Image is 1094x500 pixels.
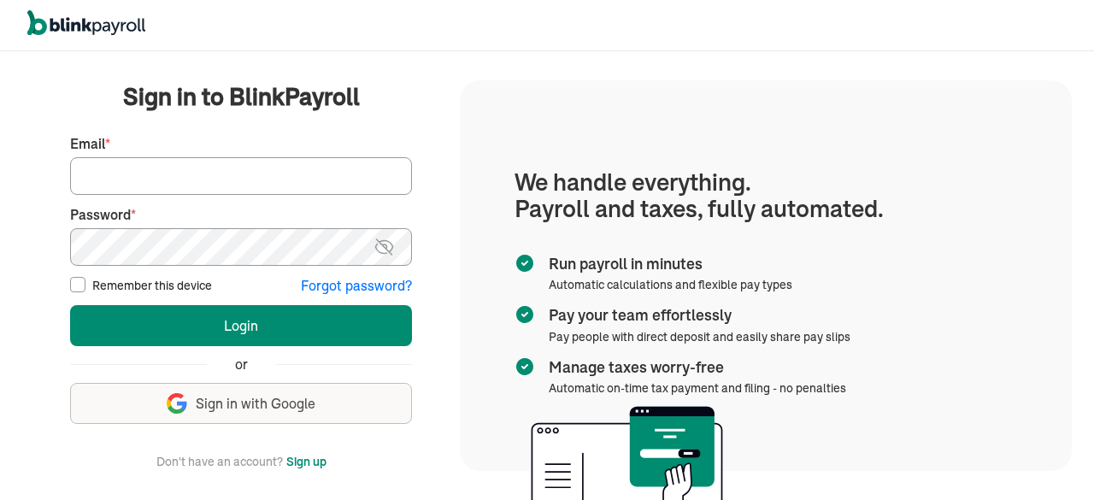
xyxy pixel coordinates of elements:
img: checkmark [515,356,535,377]
span: Automatic on-time tax payment and filing - no penalties [549,380,846,396]
span: Pay your team effortlessly [549,304,844,326]
img: checkmark [515,253,535,274]
label: Remember this device [92,277,212,294]
span: or [235,355,248,374]
img: logo [27,10,145,36]
span: Run payroll in minutes [549,253,785,275]
input: Your email address [70,157,412,195]
button: Sign in with Google [70,383,412,424]
img: checkmark [515,304,535,325]
button: Sign up [286,451,326,472]
button: Login [70,305,412,346]
span: Manage taxes worry-free [549,356,839,379]
label: Email [70,134,412,154]
span: Automatic calculations and flexible pay types [549,277,792,292]
img: eye [373,237,395,257]
button: Forgot password? [301,276,412,296]
h1: We handle everything. Payroll and taxes, fully automated. [515,169,1017,222]
span: Sign in to BlinkPayroll [123,79,360,114]
span: Pay people with direct deposit and easily share pay slips [549,329,850,344]
img: google [167,393,187,414]
span: Sign in with Google [196,394,315,414]
span: Don't have an account? [156,451,283,472]
label: Password [70,205,412,225]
